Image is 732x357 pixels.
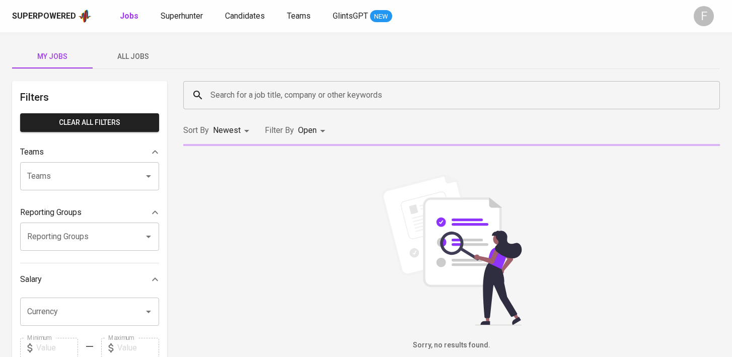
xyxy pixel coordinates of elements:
[20,113,159,132] button: Clear All filters
[298,125,317,135] span: Open
[298,121,329,140] div: Open
[333,11,368,21] span: GlintsGPT
[376,174,527,325] img: file_searching.svg
[287,11,311,21] span: Teams
[20,146,44,158] p: Teams
[99,50,167,63] span: All Jobs
[225,10,267,23] a: Candidates
[20,202,159,223] div: Reporting Groups
[141,230,156,244] button: Open
[78,9,92,24] img: app logo
[28,116,151,129] span: Clear All filters
[20,206,82,219] p: Reporting Groups
[20,273,42,285] p: Salary
[694,6,714,26] div: F
[20,89,159,105] h6: Filters
[18,50,87,63] span: My Jobs
[120,11,138,21] b: Jobs
[20,142,159,162] div: Teams
[20,269,159,290] div: Salary
[120,10,140,23] a: Jobs
[161,11,203,21] span: Superhunter
[161,10,205,23] a: Superhunter
[333,10,392,23] a: GlintsGPT NEW
[370,12,392,22] span: NEW
[213,121,253,140] div: Newest
[287,10,313,23] a: Teams
[141,305,156,319] button: Open
[265,124,294,136] p: Filter By
[225,11,265,21] span: Candidates
[141,169,156,183] button: Open
[213,124,241,136] p: Newest
[12,9,92,24] a: Superpoweredapp logo
[12,11,76,22] div: Superpowered
[183,340,720,351] h6: Sorry, no results found.
[183,124,209,136] p: Sort By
